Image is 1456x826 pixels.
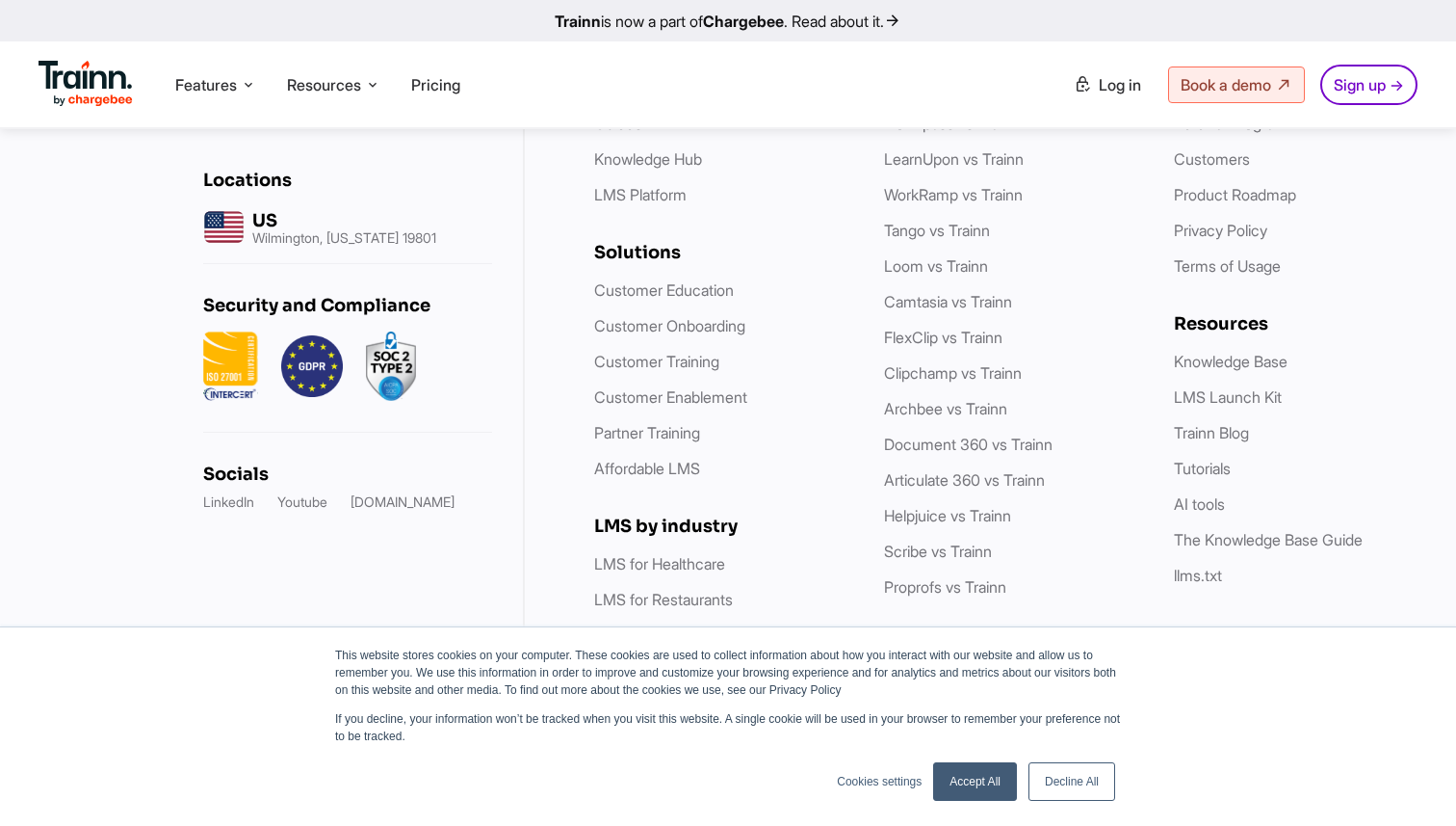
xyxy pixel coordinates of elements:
p: This website stores cookies on your computer. These cookies are used to collect information about... [335,647,1121,699]
a: Terms of Usage [1174,256,1281,276]
a: AI tools [1174,494,1225,514]
b: Trainn [555,12,601,31]
b: Chargebee [703,12,784,31]
a: Clipchamp vs Trainn [884,363,1022,383]
a: Book a demo [1168,67,1305,103]
h6: Resources [1174,313,1425,334]
span: Log in [1099,75,1141,94]
a: Helpjuice vs Trainn [884,506,1011,525]
h6: Locations [203,170,492,191]
a: Tango vs Trainn [884,221,990,240]
span: Features [175,74,237,95]
a: Cookies settings [837,773,922,790]
a: Privacy Policy [1174,221,1267,240]
a: LMS Platform [594,185,687,204]
a: FlexClip vs Trainn [884,328,1002,347]
a: LinkedIn [203,493,254,512]
a: Scribe vs Trainn [884,542,992,561]
h6: Security and Compliance [203,295,492,316]
a: Accept All [933,762,1017,801]
a: LMS for Restaurants [594,590,733,609]
a: Camtasia vs Trainn [884,292,1012,311]
img: ISO [203,332,258,401]
a: Loom vs Trainn [884,256,988,276]
h6: Socials [203,464,492,485]
img: soc2 [366,332,416,401]
a: Sign up → [1320,65,1417,105]
a: LearnUpon vs Trainn [884,149,1024,169]
a: Customer Education [594,280,734,300]
a: Knowledge Hub [594,149,702,169]
a: llms.txt [1174,566,1222,585]
a: Document 360 vs Trainn [884,435,1053,454]
a: Youtube [277,493,327,512]
img: Trainn Logo [39,61,133,107]
a: Knowledge Base [1174,352,1287,371]
a: Articulate 360 vs Trainn [884,470,1045,490]
a: Log in [1062,67,1153,102]
a: Pricing [411,75,460,94]
a: Partner Training [594,423,700,442]
a: LMS for Healthcare [594,554,725,573]
h6: LMS by industry [594,516,845,537]
a: [DOMAIN_NAME] [351,493,455,512]
h6: US [252,210,436,231]
p: If you decline, your information won’t be tracked when you visit this website. A single cookie wi... [335,710,1121,745]
a: WorkRamp vs Trainn [884,185,1023,204]
a: Decline All [1028,762,1115,801]
a: Customers [1174,149,1250,169]
a: Customer Onboarding [594,316,745,335]
img: us headquarters [203,206,245,248]
a: Customer Enablement [594,387,747,407]
a: Archbee vs Trainn [884,399,1007,418]
a: LMS Launch Kit [1174,387,1282,407]
a: Proprofs vs Trainn [884,577,1006,597]
a: Trainn Blog [1174,423,1249,442]
span: Book a demo [1181,75,1271,94]
a: Product Roadmap [1174,185,1296,204]
a: Tutorials [1174,459,1231,478]
a: The Knowledge Base Guide [1174,530,1363,549]
p: Wilmington, [US_STATE] 19801 [252,231,436,245]
h6: Solutions [594,242,845,263]
span: Resources [287,74,361,95]
a: Customer Training [594,352,719,371]
a: Affordable LMS [594,459,700,478]
img: GDPR.png [281,332,343,401]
